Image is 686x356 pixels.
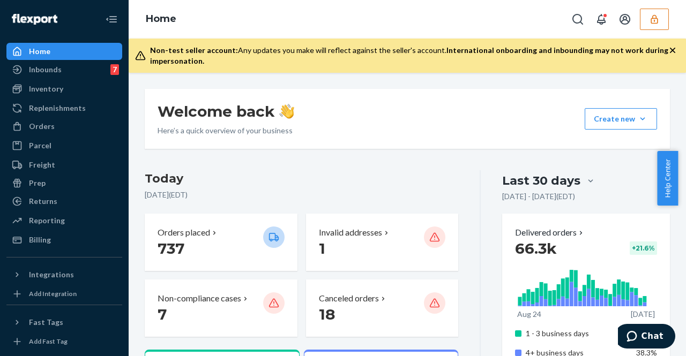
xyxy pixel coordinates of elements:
a: Home [6,43,122,60]
a: Add Fast Tag [6,335,122,348]
h1: Welcome back [158,102,294,121]
div: Replenishments [29,103,86,113]
p: Orders placed [158,226,210,239]
div: Last 30 days [502,172,580,189]
a: Home [146,13,176,25]
div: Reporting [29,215,65,226]
span: 1 [319,239,325,257]
button: Invalid addresses 1 [306,214,459,271]
img: hand-wave emoji [279,104,294,119]
button: Integrations [6,266,122,283]
div: Inventory [29,84,63,94]
div: Prep [29,178,46,188]
a: Add Integration [6,287,122,300]
p: Aug 24 [517,309,541,320]
a: Replenishments [6,100,122,117]
div: Billing [29,234,51,245]
div: Any updates you make will reflect against the seller's account. [150,45,669,66]
p: [DATE] [631,309,655,320]
button: Create new [585,108,657,130]
button: Open Search Box [567,9,588,30]
img: Flexport logo [12,14,57,25]
a: Prep [6,175,122,192]
span: Non-test seller account: [150,46,238,55]
div: Add Fast Tag [29,337,68,346]
div: Home [29,46,50,57]
button: Delivered orders [515,226,585,239]
p: Non-compliance cases [158,292,241,305]
button: Open account menu [614,9,636,30]
button: Fast Tags [6,314,122,331]
div: Parcel [29,140,51,151]
div: Returns [29,196,57,207]
a: Inventory [6,80,122,97]
div: Orders [29,121,55,132]
p: Invalid addresses [319,226,382,239]
a: Reporting [6,212,122,229]
div: Fast Tags [29,317,63,328]
ol: breadcrumbs [137,4,185,35]
iframe: Opens a widget where you can chat to one of our agents [618,324,675,351]
div: Freight [29,160,55,170]
button: Orders placed 737 [145,214,297,271]
button: Non-compliance cases 7 [145,279,297,337]
button: Help Center [657,151,678,206]
p: 1 - 3 business days [526,328,629,339]
span: 66.3k [515,239,557,257]
div: Integrations [29,269,74,280]
div: + 21.6 % [630,241,657,255]
div: Add Integration [29,289,77,298]
a: Parcel [6,137,122,154]
div: 7 [110,64,119,75]
a: Inbounds7 [6,61,122,78]
a: Orders [6,118,122,135]
a: Returns [6,193,122,210]
a: Billing [6,231,122,248]
button: Open notifications [591,9,612,30]
p: Canceled orders [319,292,379,305]
div: Inbounds [29,64,62,75]
span: 737 [158,239,184,257]
a: Freight [6,156,122,173]
span: 7 [158,305,167,323]
button: Canceled orders 18 [306,279,459,337]
h3: Today [145,170,458,187]
button: Close Navigation [101,9,122,30]
span: 18 [319,305,335,323]
p: Here’s a quick overview of your business [158,125,294,136]
p: [DATE] - [DATE] ( EDT ) [502,191,575,202]
p: [DATE] ( EDT ) [145,190,458,200]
